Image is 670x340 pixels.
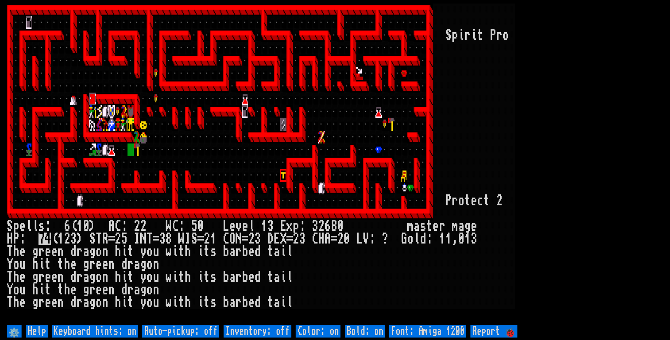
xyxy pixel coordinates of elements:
[121,283,128,296] div: d
[140,283,147,296] div: g
[229,296,236,309] div: a
[166,245,172,258] div: w
[140,220,147,233] div: 2
[7,283,13,296] div: Y
[128,283,134,296] div: r
[134,220,140,233] div: 2
[134,233,140,245] div: I
[452,194,458,207] div: r
[337,233,344,245] div: 2
[458,233,464,245] div: 0
[115,271,121,283] div: h
[115,220,121,233] div: C
[242,271,248,283] div: b
[274,245,280,258] div: a
[89,233,96,245] div: S
[166,271,172,283] div: w
[452,233,458,245] div: ,
[89,258,96,271] div: r
[433,220,439,233] div: e
[426,220,433,233] div: t
[58,233,64,245] div: 1
[229,233,236,245] div: O
[223,271,229,283] div: b
[64,258,70,271] div: h
[280,271,286,283] div: i
[115,245,121,258] div: h
[325,233,331,245] div: A
[147,233,153,245] div: T
[13,296,19,309] div: h
[236,296,242,309] div: r
[172,296,178,309] div: i
[267,245,274,258] div: t
[83,271,89,283] div: a
[58,271,64,283] div: n
[70,220,77,233] div: (
[191,233,197,245] div: S
[7,258,13,271] div: Y
[147,296,153,309] div: o
[312,233,318,245] div: C
[121,245,128,258] div: i
[7,245,13,258] div: T
[142,325,219,338] input: Auto-pickup: off
[204,271,210,283] div: t
[140,296,147,309] div: y
[178,271,185,283] div: t
[325,220,331,233] div: 6
[229,245,236,258] div: a
[356,233,363,245] div: L
[128,258,134,271] div: r
[51,245,58,258] div: e
[38,245,45,258] div: r
[426,233,433,245] div: :
[108,220,115,233] div: A
[255,233,261,245] div: 3
[38,220,45,233] div: s
[299,220,306,233] div: :
[229,271,236,283] div: a
[236,271,242,283] div: r
[38,296,45,309] div: r
[70,296,77,309] div: d
[32,271,38,283] div: g
[236,233,242,245] div: N
[102,296,108,309] div: n
[134,283,140,296] div: a
[140,245,147,258] div: y
[267,296,274,309] div: t
[70,233,77,245] div: 3
[147,258,153,271] div: o
[172,245,178,258] div: i
[70,283,77,296] div: e
[140,271,147,283] div: y
[89,296,96,309] div: g
[108,258,115,271] div: n
[7,296,13,309] div: T
[121,271,128,283] div: i
[331,220,337,233] div: 8
[420,220,426,233] div: s
[369,233,375,245] div: :
[248,271,255,283] div: e
[458,194,464,207] div: o
[296,325,340,338] input: Color: on
[147,271,153,283] div: o
[470,325,517,338] input: Report 🐞
[121,220,128,233] div: :
[185,233,191,245] div: I
[464,29,471,42] div: r
[153,258,159,271] div: n
[172,271,178,283] div: i
[32,220,38,233] div: l
[159,233,166,245] div: 3
[261,220,267,233] div: 1
[420,233,426,245] div: d
[32,283,38,296] div: h
[13,271,19,283] div: h
[293,233,299,245] div: 2
[102,245,108,258] div: n
[13,258,19,271] div: o
[134,258,140,271] div: a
